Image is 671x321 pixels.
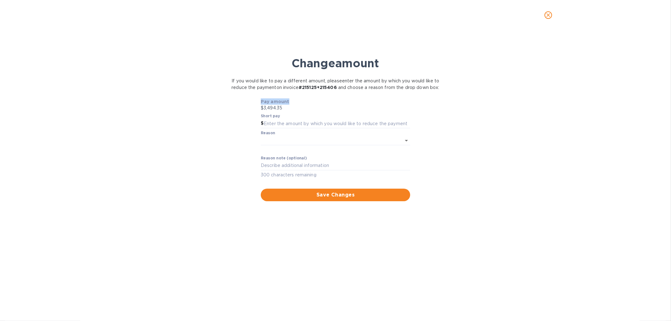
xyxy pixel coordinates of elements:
label: Reason note (optional) [261,156,307,160]
button: Save Changes [261,189,410,201]
span: Save Changes [266,191,405,199]
div: $ [261,119,264,128]
button: close [541,8,556,23]
p: If you would like to pay a different amount, please enter the amount by which you would like to r... [230,78,441,91]
input: Enter the amount by which you would like to reduce the payment [264,119,410,128]
b: Change amount [292,56,379,70]
b: # 215125+215406 [299,85,337,90]
p: $3,494.35 [261,105,410,111]
label: Reason [261,131,275,135]
label: Short pay [261,114,280,118]
p: 300 characters remaining [261,171,410,179]
b: Pay amount [261,99,289,104]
